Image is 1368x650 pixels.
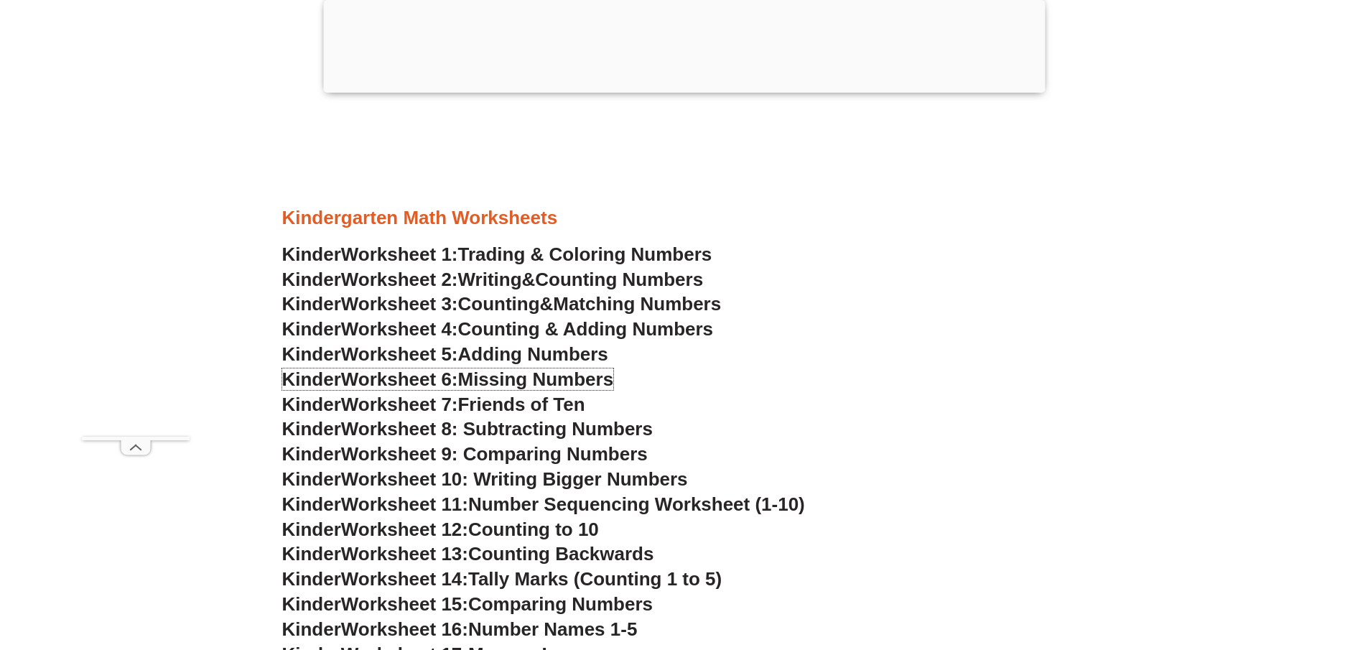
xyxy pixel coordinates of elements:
[341,318,458,340] span: Worksheet 4:
[282,519,341,540] span: Kinder
[341,368,458,390] span: Worksheet 6:
[553,293,721,315] span: Matching Numbers
[282,443,648,465] a: KinderWorksheet 9: Comparing Numbers
[468,519,599,540] span: Counting to 10
[282,543,341,565] span: Kinder
[341,568,468,590] span: Worksheet 14:
[341,519,468,540] span: Worksheet 12:
[282,318,714,340] a: KinderWorksheet 4:Counting & Adding Numbers
[458,243,712,265] span: Trading & Coloring Numbers
[341,618,468,640] span: Worksheet 16:
[341,394,458,415] span: Worksheet 7:
[282,394,585,415] a: KinderWorksheet 7:Friends of Ten
[282,418,653,440] a: KinderWorksheet 8: Subtracting Numbers
[282,343,608,365] a: KinderWorksheet 5:Adding Numbers
[341,293,458,315] span: Worksheet 3:
[282,243,712,265] a: KinderWorksheet 1:Trading & Coloring Numbers
[341,343,458,365] span: Worksheet 5:
[282,269,341,290] span: Kinder
[535,269,703,290] span: Counting Numbers
[282,368,614,390] a: KinderWorksheet 6:Missing Numbers
[1129,488,1368,650] iframe: Chat Widget
[468,618,637,640] span: Number Names 1-5
[282,4,1087,205] iframe: Advertisement
[282,318,341,340] span: Kinder
[458,293,540,315] span: Counting
[468,593,653,615] span: Comparing Numbers
[341,243,458,265] span: Worksheet 1:
[282,368,341,390] span: Kinder
[458,394,585,415] span: Friends of Ten
[458,318,714,340] span: Counting & Adding Numbers
[282,293,722,315] a: KinderWorksheet 3:Counting&Matching Numbers
[458,269,522,290] span: Writing
[282,343,341,365] span: Kinder
[458,368,614,390] span: Missing Numbers
[282,468,341,490] span: Kinder
[282,443,341,465] span: Kinder
[282,418,341,440] span: Kinder
[282,618,341,640] span: Kinder
[282,568,341,590] span: Kinder
[341,593,468,615] span: Worksheet 15:
[282,593,341,615] span: Kinder
[458,343,608,365] span: Adding Numbers
[468,493,805,515] span: Number Sequencing Worksheet (1-10)
[468,543,653,565] span: Counting Backwards
[341,543,468,565] span: Worksheet 13:
[282,269,704,290] a: KinderWorksheet 2:Writing&Counting Numbers
[282,293,341,315] span: Kinder
[341,493,468,515] span: Worksheet 11:
[341,468,688,490] span: Worksheet 10: Writing Bigger Numbers
[282,468,688,490] a: KinderWorksheet 10: Writing Bigger Numbers
[282,243,341,265] span: Kinder
[282,493,341,515] span: Kinder
[282,394,341,415] span: Kinder
[341,443,648,465] span: Worksheet 9: Comparing Numbers
[282,206,1087,231] h3: Kindergarten Math Worksheets
[341,269,458,290] span: Worksheet 2:
[82,32,190,437] iframe: Advertisement
[468,568,722,590] span: Tally Marks (Counting 1 to 5)
[341,418,653,440] span: Worksheet 8: Subtracting Numbers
